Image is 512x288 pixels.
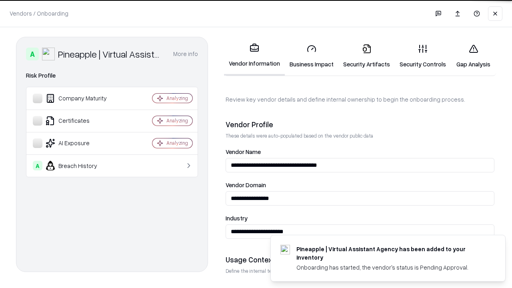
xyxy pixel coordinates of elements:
[26,48,39,60] div: A
[226,255,494,264] div: Usage Context
[166,117,188,124] div: Analyzing
[296,245,486,262] div: Pineapple | Virtual Assistant Agency has been added to your inventory
[226,215,494,221] label: Industry
[224,37,285,76] a: Vendor Information
[451,38,496,75] a: Gap Analysis
[10,9,68,18] p: Vendors / Onboarding
[285,38,338,75] a: Business Impact
[33,94,128,103] div: Company Maturity
[226,132,494,139] p: These details were auto-populated based on the vendor public data
[166,95,188,102] div: Analyzing
[226,182,494,188] label: Vendor Domain
[338,38,395,75] a: Security Artifacts
[26,71,198,80] div: Risk Profile
[173,47,198,61] button: More info
[226,149,494,155] label: Vendor Name
[33,116,128,126] div: Certificates
[226,268,494,274] p: Define the internal team and reason for using this vendor. This helps assess business relevance a...
[395,38,451,75] a: Security Controls
[280,245,290,254] img: trypineapple.com
[42,48,55,60] img: Pineapple | Virtual Assistant Agency
[33,161,128,170] div: Breach History
[33,161,42,170] div: A
[296,263,486,272] div: Onboarding has started, the vendor's status is Pending Approval.
[33,138,128,148] div: AI Exposure
[226,95,494,104] p: Review key vendor details and define internal ownership to begin the onboarding process.
[166,140,188,146] div: Analyzing
[58,48,164,60] div: Pineapple | Virtual Assistant Agency
[226,120,494,129] div: Vendor Profile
